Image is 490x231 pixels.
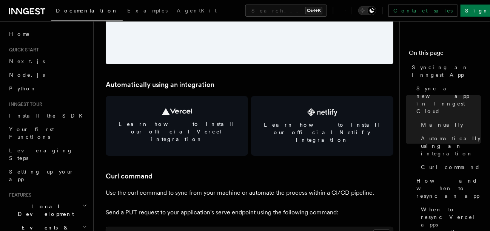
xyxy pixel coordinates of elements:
[260,121,384,144] span: Learn how to install our official Netlify integration
[418,132,481,160] a: Automatically using an integration
[9,58,45,64] span: Next.js
[123,2,172,20] a: Examples
[6,165,89,186] a: Setting up your app
[115,120,239,143] span: Learn how to install our official Vercel integration
[9,147,73,161] span: Leveraging Steps
[6,122,89,144] a: Your first Functions
[9,113,87,119] span: Install the SDK
[388,5,458,17] a: Contact sales
[56,8,118,14] span: Documentation
[6,109,89,122] a: Install the SDK
[127,8,168,14] span: Examples
[413,82,481,118] a: Sync a new app in Inngest Cloud
[106,188,393,198] p: Use the curl command to sync from your machine or automate the process within a CI/CD pipeline.
[9,85,37,91] span: Python
[421,135,481,157] span: Automatically using an integration
[9,30,30,38] span: Home
[6,27,89,41] a: Home
[6,101,42,107] span: Inngest tour
[413,174,481,203] a: How and when to resync an app
[421,121,463,129] span: Manually
[245,5,327,17] button: Search...Ctrl+K
[358,6,376,15] button: Toggle dark mode
[172,2,221,20] a: AgentKit
[409,48,481,60] h4: On this page
[416,85,481,115] span: Sync a new app in Inngest Cloud
[106,171,153,181] a: Curl command
[6,54,89,68] a: Next.js
[6,192,31,198] span: Features
[6,47,39,53] span: Quick start
[106,79,214,90] a: Automatically using an integration
[416,177,481,200] span: How and when to resync an app
[177,8,217,14] span: AgentKit
[9,72,45,78] span: Node.js
[6,200,89,221] button: Local Development
[418,118,481,132] a: Manually
[6,203,82,218] span: Local Development
[6,82,89,95] a: Python
[51,2,123,21] a: Documentation
[9,169,74,182] span: Setting up your app
[106,96,248,156] a: Learn how to install our official Vercel integration
[421,163,480,171] span: Curl command
[6,68,89,82] a: Node.js
[6,144,89,165] a: Leveraging Steps
[251,96,393,156] a: Learn how to install our official Netlify integration
[305,7,322,14] kbd: Ctrl+K
[106,207,393,218] p: Send a PUT request to your application's serve endpoint using the following command:
[409,60,481,82] a: Syncing an Inngest App
[412,64,481,79] span: Syncing an Inngest App
[418,160,481,174] a: Curl command
[9,126,54,140] span: Your first Functions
